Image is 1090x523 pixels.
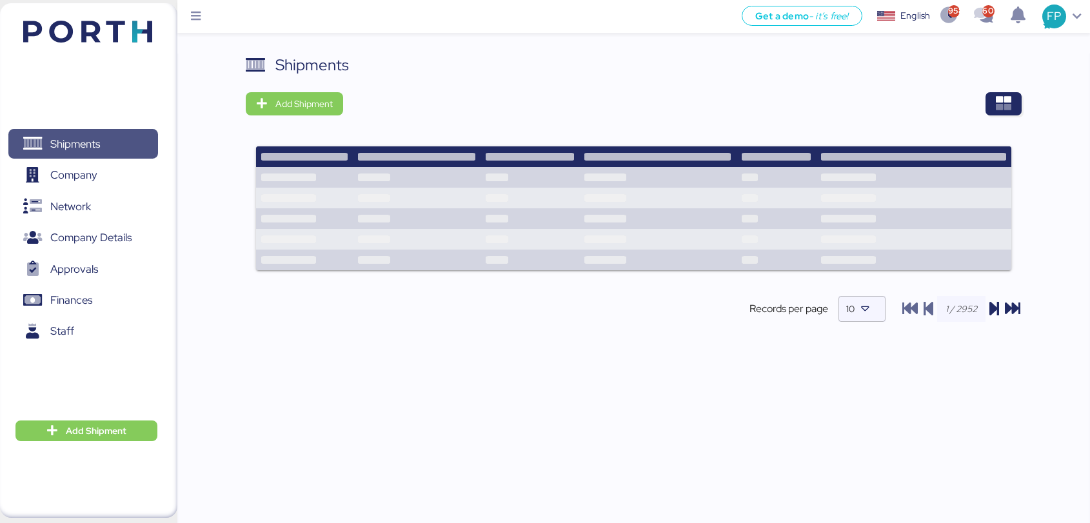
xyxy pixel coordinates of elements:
[846,303,855,315] span: 10
[8,317,158,346] a: Staff
[275,54,349,77] div: Shipments
[50,322,74,340] span: Staff
[50,260,98,279] span: Approvals
[8,223,158,253] a: Company Details
[50,166,97,184] span: Company
[50,291,92,310] span: Finances
[749,301,828,317] span: Records per page
[8,254,158,284] a: Approvals
[246,92,343,115] button: Add Shipment
[8,286,158,315] a: Finances
[8,161,158,190] a: Company
[8,129,158,159] a: Shipments
[1047,8,1061,25] span: FP
[50,228,132,247] span: Company Details
[66,423,126,439] span: Add Shipment
[185,6,207,28] button: Menu
[900,9,930,23] div: English
[8,192,158,221] a: Network
[15,420,157,441] button: Add Shipment
[937,296,986,322] input: 1 / 2952
[275,96,333,112] span: Add Shipment
[50,197,91,216] span: Network
[50,135,100,153] span: Shipments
